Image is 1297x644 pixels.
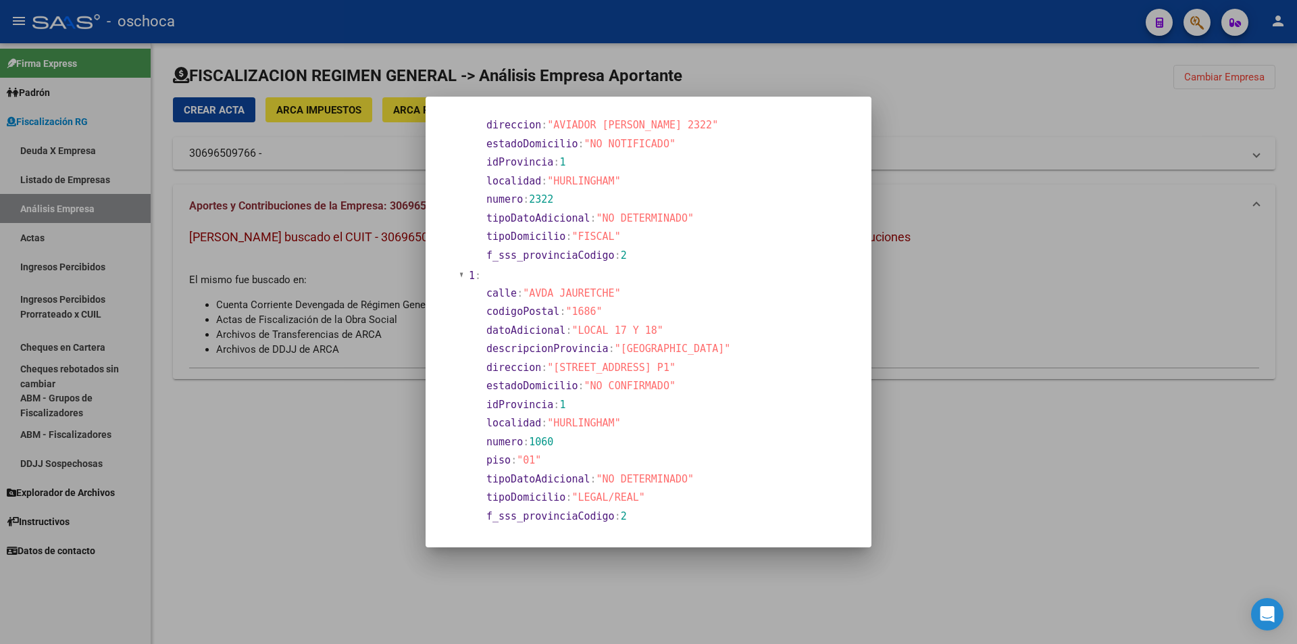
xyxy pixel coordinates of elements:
span: codigoPostal [486,305,559,318]
span: tipoDomicilio [486,230,565,243]
span: : [590,473,596,485]
span: : [541,175,547,187]
div: Open Intercom Messenger [1251,598,1283,630]
span: estadoDomicilio [486,138,578,150]
span: : [523,436,529,448]
span: : [553,156,559,168]
span: datoAdicional [486,324,565,337]
span: piso [486,454,511,466]
span: : [565,491,571,503]
span: numero [486,193,523,205]
span: : [609,343,615,355]
span: : [541,119,547,131]
span: f_sss_provinciaCodigo [486,249,615,262]
span: "1686" [565,305,602,318]
span: "HURLINGHAM" [547,417,620,429]
span: numero [486,436,523,448]
span: 1 [559,156,565,168]
span: tipoDomicilio [486,491,565,503]
span: : [578,380,584,392]
span: idProvincia [486,156,553,168]
span: 1 [559,399,565,411]
span: descripcionProvincia [486,343,609,355]
span: "NO DETERMINADO" [596,473,694,485]
span: 2 [621,510,627,522]
span: idProvincia [486,399,553,411]
span: "LEGAL/REAL" [571,491,644,503]
span: "NO DETERMINADO" [596,212,694,224]
span: "01" [517,454,541,466]
span: direccion [486,362,541,374]
span: 1060 [529,436,553,448]
span: "AVDA JAURETCHE" [523,287,621,299]
span: "[STREET_ADDRESS] P1" [547,362,676,374]
span: : [615,249,621,262]
span: calle [486,287,517,299]
span: localidad [486,175,541,187]
span: 2322 [529,193,553,205]
span: "AVIADOR [PERSON_NAME] 2322" [547,119,718,131]
span: : [565,324,571,337]
span: "NO CONFIRMADO" [584,380,676,392]
span: "[GEOGRAPHIC_DATA]" [615,343,731,355]
span: 1 [469,270,475,282]
span: "LOCAL 17 Y 18" [571,324,663,337]
span: tipoDatoAdicional [486,473,590,485]
span: estadoDomicilio [486,380,578,392]
span: : [475,270,481,282]
span: 2 [621,249,627,262]
span: tipoDatoAdicional [486,212,590,224]
span: : [541,362,547,374]
span: : [578,138,584,150]
span: : [559,305,565,318]
span: : [523,193,529,205]
span: "[GEOGRAPHIC_DATA]" [615,101,731,113]
span: "HURLINGHAM" [547,175,620,187]
span: direccion [486,119,541,131]
span: : [615,510,621,522]
span: : [511,454,517,466]
span: : [609,101,615,113]
span: : [553,399,559,411]
span: localidad [486,417,541,429]
span: "NO NOTIFICADO" [584,138,676,150]
span: f_sss_provinciaCodigo [486,510,615,522]
span: "FISCAL" [571,230,620,243]
span: : [590,212,596,224]
span: : [517,287,523,299]
span: : [541,417,547,429]
span: descripcionProvincia [486,101,609,113]
span: : [565,230,571,243]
